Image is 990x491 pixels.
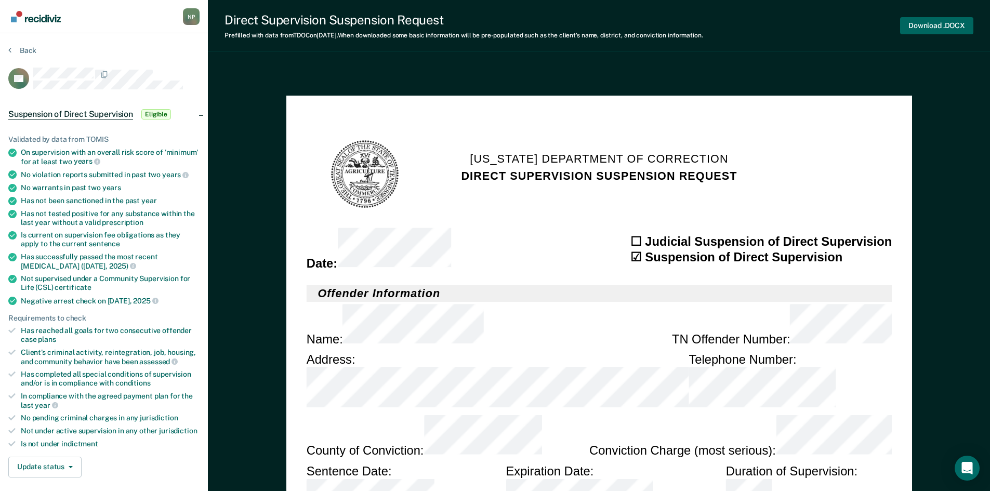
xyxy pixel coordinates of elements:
span: years [74,157,100,165]
span: prescription [102,218,143,227]
button: Back [8,46,36,55]
h2: Offender Information [306,285,891,301]
div: County of Conviction : [306,415,542,458]
span: 2025) [109,262,136,270]
h1: [US_STATE] Department of Correction [470,151,728,167]
span: Suspension of Direct Supervision [8,109,133,120]
div: Client’s criminal activity, reintegration, job, housing, and community behavior have been [21,348,200,366]
h2: DIRECT SUPERVISION SUSPENSION REQUEST [461,167,737,184]
span: indictment [61,440,98,448]
div: Telephone Number : [689,352,892,411]
span: year [35,401,58,409]
span: years [162,170,189,179]
div: Prefilled with data from TDOC on [DATE] . When downloaded some basic information will be pre-popu... [225,32,703,39]
span: 2025 [133,297,158,305]
div: Has successfully passed the most recent [MEDICAL_DATA] ([DATE], [21,253,200,270]
span: jurisdiction [159,427,197,435]
button: Update status [8,457,82,477]
div: Date : [306,228,451,271]
div: Has not been sanctioned in the past [21,196,200,205]
div: ☐ Judicial Suspension of Direct Supervision [630,234,892,250]
span: jurisdiction [140,414,178,422]
span: Eligible [141,109,171,120]
div: Is not under [21,440,200,448]
button: Profile dropdown button [183,8,200,25]
div: Conviction Charge (most serious) : [589,415,892,458]
div: Name : [306,304,483,347]
div: On supervision with an overall risk score of 'minimum' for at least two [21,148,200,166]
div: Is current on supervision fee obligations as they apply to the current [21,231,200,248]
span: certificate [55,283,91,291]
div: Not under active supervision in any other [21,427,200,435]
div: Not supervised under a Community Supervision for Life (CSL) [21,274,200,292]
div: Address : [306,352,689,411]
button: Download .DOCX [900,17,973,34]
span: assessed [139,357,178,366]
div: No warrants in past two [21,183,200,192]
span: sentence [89,240,120,248]
div: No violation reports submitted in past two [21,170,200,179]
span: plans [38,335,56,343]
img: Recidiviz [11,11,61,22]
div: Validated by data from TOMIS [8,135,200,144]
div: Open Intercom Messenger [955,456,980,481]
div: In compliance with the agreed payment plan for the last [21,392,200,409]
div: N P [183,8,200,25]
span: year [141,196,156,205]
div: Has reached all goals for two consecutive offender case [21,326,200,344]
div: No pending criminal charges in any [21,414,200,422]
div: Negative arrest check on [DATE], [21,296,200,306]
span: conditions [115,379,151,387]
div: ☑ Suspension of Direct Supervision [630,249,892,266]
div: TN Offender Number : [671,304,891,347]
div: Direct Supervision Suspension Request [225,12,703,28]
span: years [102,183,121,192]
div: Has not tested positive for any substance within the last year without a valid [21,209,200,227]
div: Has completed all special conditions of supervision and/or is in compliance with [21,370,200,388]
div: Requirements to check [8,314,200,323]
